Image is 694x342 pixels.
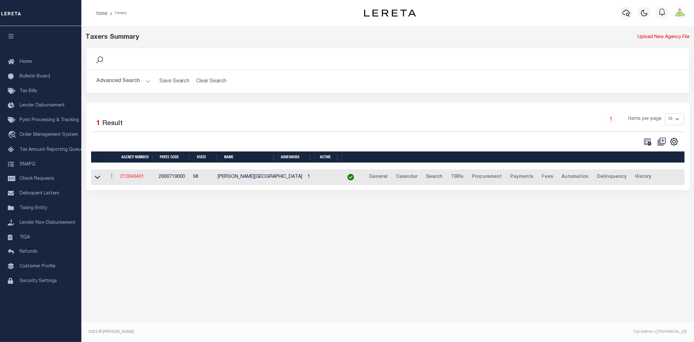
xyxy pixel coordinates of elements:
[86,33,537,42] div: Taxers Summary
[107,10,127,16] li: Taxers
[119,151,157,163] th: Agency Number: activate to sort column ascending
[632,172,654,182] a: History
[393,172,420,182] a: Calendar
[157,151,194,163] th: Payee Code: activate to sort column ascending
[20,206,47,210] span: Taxing Entity
[448,172,466,182] a: TBRs
[20,177,54,181] span: Check Requests
[629,116,662,123] span: Items per page
[20,118,79,122] span: Pymt Processing & Tracking
[347,174,354,180] img: check-icon-green.svg
[20,279,57,283] span: Security Settings
[97,75,151,88] button: Advanced Search
[20,60,32,64] span: Home
[469,172,505,182] a: Procurement
[97,120,101,127] span: 1
[305,169,338,185] td: 1
[20,221,75,225] span: Lender Non-Disbursement
[507,172,536,182] a: Payments
[156,169,191,185] td: 2600719000
[638,34,690,41] a: Upload New Agency File
[102,119,123,129] label: Result
[120,175,144,179] a: 210040401
[8,131,18,139] i: travel_explore
[20,89,37,93] span: Tax Bills
[191,169,215,185] td: MI
[342,151,685,163] th: &nbsp;
[20,249,37,254] span: Refunds
[20,191,59,196] span: Delinquent Letters
[20,162,35,166] span: SNAPQ
[364,9,416,17] img: logo-dark.svg
[96,11,107,15] a: Home
[607,116,615,123] a: 1
[215,169,305,185] td: [PERSON_NAME][GEOGRAPHIC_DATA]
[20,103,65,108] span: Lender Disbursement
[20,235,30,239] span: TIQA
[594,172,630,182] a: Delinquency
[539,172,556,182] a: Fees
[278,151,315,163] th: Assessors: activate to sort column ascending
[194,75,229,88] button: Clear Search
[222,151,278,163] th: Name: activate to sort column ascending
[315,151,342,163] th: Active: activate to sort column ascending
[20,264,55,269] span: Customer Profile
[20,133,78,137] span: Order Management System
[194,151,222,163] th: State: activate to sort column ascending
[20,74,50,79] span: Bulletin Board
[84,329,388,335] div: 2025 © [PERSON_NAME].
[20,148,83,152] span: Tax Amount Reporting Queue
[423,172,445,182] a: Search
[393,329,687,335] div: Tax Admin v.[TECHNICAL_ID]
[559,172,592,182] a: Automation
[366,172,390,182] a: General
[156,75,194,88] button: Save Search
